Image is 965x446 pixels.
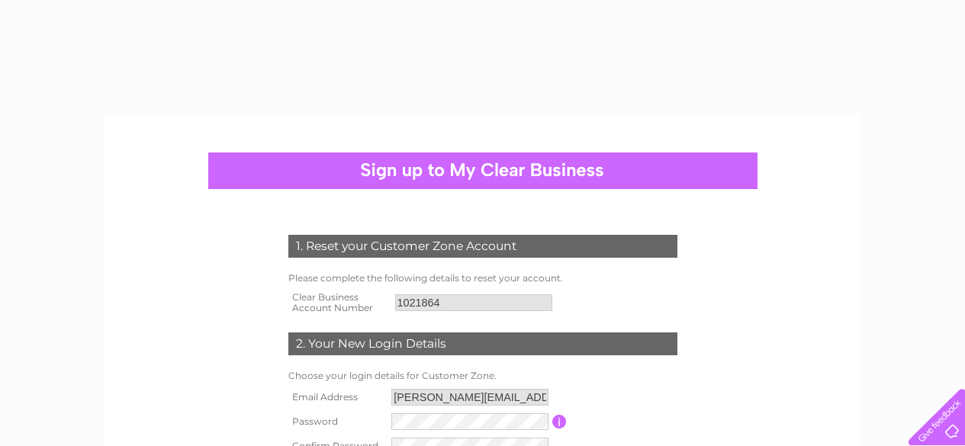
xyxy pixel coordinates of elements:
[285,367,681,385] td: Choose your login details for Customer Zone.
[552,415,567,428] input: Information
[288,235,677,258] div: 1. Reset your Customer Zone Account
[285,287,391,318] th: Clear Business Account Number
[285,385,388,409] th: Email Address
[285,269,681,287] td: Please complete the following details to reset your account.
[288,332,677,355] div: 2. Your New Login Details
[285,409,388,434] th: Password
